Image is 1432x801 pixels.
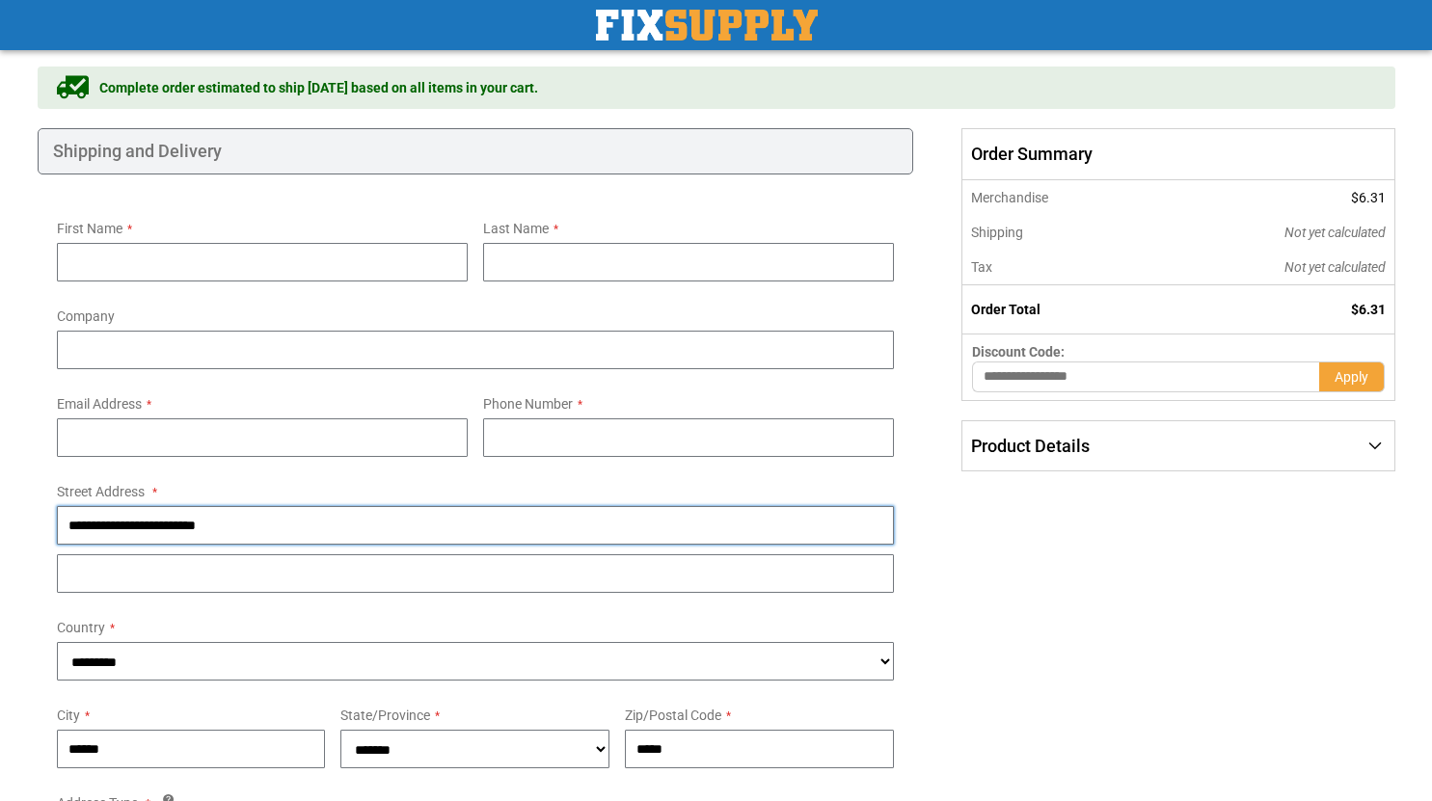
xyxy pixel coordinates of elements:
span: $6.31 [1351,190,1386,205]
span: Street Address [57,484,145,499]
span: Email Address [57,396,142,412]
th: Merchandise [962,180,1154,215]
span: $6.31 [1351,302,1386,317]
button: Apply [1319,361,1385,392]
span: Apply [1335,369,1368,385]
span: First Name [57,221,122,236]
span: Company [57,308,115,324]
span: Order Summary [961,128,1394,180]
span: Product Details [971,436,1090,456]
th: Tax [962,250,1154,285]
span: Not yet calculated [1284,225,1386,240]
span: Shipping [971,225,1023,240]
div: Shipping and Delivery [38,128,914,174]
span: Last Name [483,221,549,236]
span: Zip/Postal Code [625,708,721,723]
a: store logo [596,10,818,40]
span: Complete order estimated to ship [DATE] based on all items in your cart. [99,78,538,97]
span: State/Province [340,708,430,723]
span: Not yet calculated [1284,259,1386,275]
span: Country [57,620,105,635]
span: Discount Code: [972,344,1065,360]
span: Phone Number [483,396,573,412]
span: City [57,708,80,723]
img: Fix Industrial Supply [596,10,818,40]
strong: Order Total [971,302,1040,317]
